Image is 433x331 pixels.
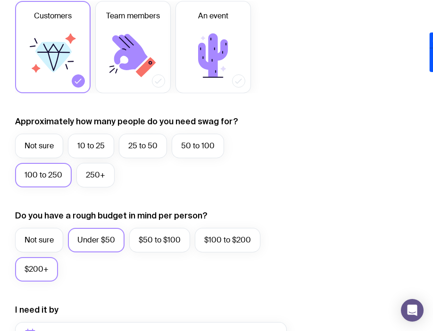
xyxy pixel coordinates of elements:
label: I need it by [15,304,58,315]
span: Team members [106,10,160,22]
div: Open Intercom Messenger [401,299,424,322]
label: Do you have a rough budget in mind per person? [15,210,208,221]
label: $200+ [15,257,58,282]
label: $50 to $100 [129,228,190,252]
label: $100 to $200 [195,228,260,252]
label: Approximately how many people do you need swag for? [15,116,238,127]
label: 250+ [76,163,115,187]
label: Not sure [15,134,63,158]
label: 100 to 250 [15,163,72,187]
span: Customers [34,10,72,22]
label: Under $50 [68,228,125,252]
label: 25 to 50 [119,134,167,158]
label: 10 to 25 [68,134,114,158]
label: 50 to 100 [172,134,224,158]
label: Not sure [15,228,63,252]
span: An event [198,10,228,22]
